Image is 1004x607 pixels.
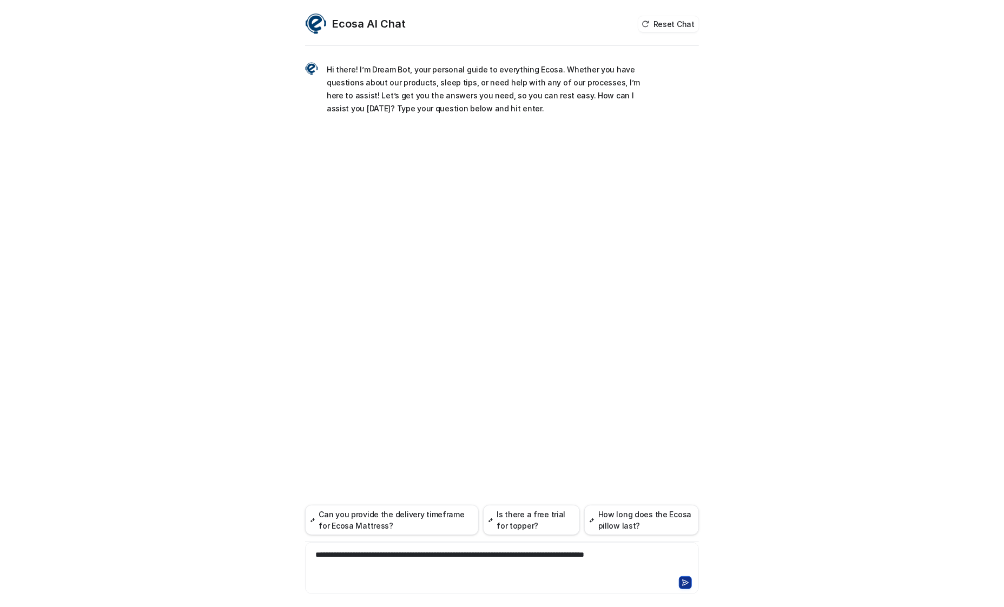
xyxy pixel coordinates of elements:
button: How long does the Ecosa pillow last? [584,505,699,535]
img: Widget [305,13,327,35]
button: Reset Chat [638,16,699,32]
h2: Ecosa AI Chat [332,16,406,31]
img: Widget [305,62,318,75]
button: Can you provide the delivery timeframe for Ecosa Mattress? [305,505,479,535]
button: Is there a free trial for topper? [483,505,580,535]
p: Hi there! I’m Dream Bot, your personal guide to everything Ecosa. Whether you have questions abou... [327,63,643,115]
